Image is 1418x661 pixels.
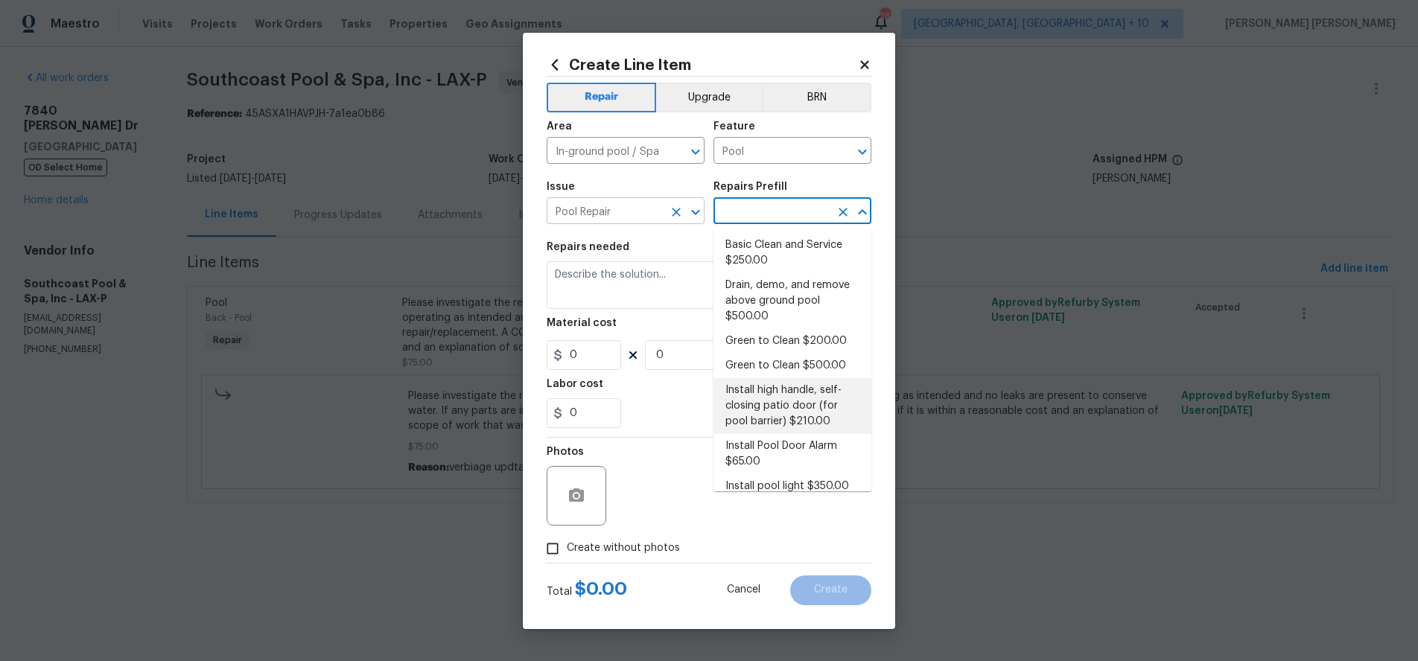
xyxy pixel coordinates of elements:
span: Create without photos [567,540,680,556]
div: Total [547,581,627,599]
button: BRN [762,83,871,112]
button: Close [852,202,873,223]
li: Install high handle, self-closing patio door (for pool barrier) $210.00 [713,378,871,434]
li: Basic Clean and Service $250.00 [713,233,871,273]
button: Open [852,141,873,162]
h5: Repairs Prefill [713,182,787,192]
h5: Issue [547,182,575,192]
li: Install Pool Door Alarm $65.00 [713,434,871,474]
h5: Labor cost [547,379,603,389]
button: Clear [666,202,687,223]
h5: Material cost [547,318,617,328]
button: Open [685,141,706,162]
button: Clear [833,202,853,223]
button: Repair [547,83,656,112]
h5: Feature [713,121,755,132]
li: Green to Clean $200.00 [713,329,871,354]
button: Upgrade [656,83,763,112]
button: Create [790,575,871,605]
button: Cancel [703,575,784,605]
li: Drain, demo, and remove above ground pool $500.00 [713,273,871,329]
h5: Repairs needed [547,242,629,252]
h5: Photos [547,447,584,457]
h2: Create Line Item [547,57,858,73]
span: Create [814,584,848,595]
button: Open [685,202,706,223]
li: Green to Clean $500.00 [713,354,871,378]
span: $ 0.00 [575,580,627,598]
li: Install pool light $350.00 [713,474,871,499]
h5: Area [547,121,572,132]
span: Cancel [727,584,760,595]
